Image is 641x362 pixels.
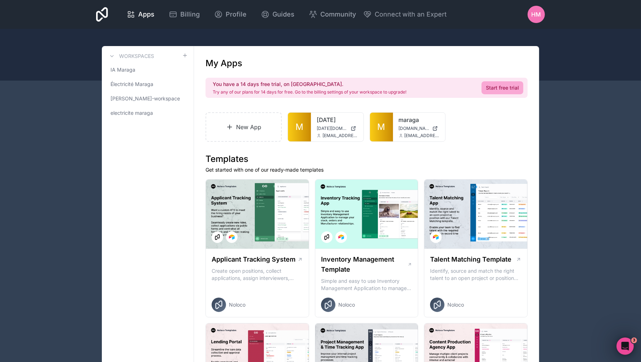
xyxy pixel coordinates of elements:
[631,338,637,343] span: 3
[405,133,440,139] span: [EMAIL_ADDRESS][DOMAIN_NAME]
[110,95,180,102] span: [PERSON_NAME]-workspace
[212,267,303,282] p: Create open positions, collect applications, assign interviewers, centralise candidate feedback a...
[617,338,634,355] iframe: Intercom live chat
[370,113,393,141] a: M
[303,6,362,22] a: Community
[322,133,358,139] span: [EMAIL_ADDRESS][DOMAIN_NAME]
[163,6,206,22] a: Billing
[272,9,294,19] span: Guides
[321,277,412,292] p: Simple and easy to use Inventory Management Application to manage your stock, orders and Manufact...
[108,63,188,76] a: IA Maraga
[320,9,356,19] span: Community
[317,126,358,131] a: [DATE][DOMAIN_NAME]
[206,112,282,142] a: New App
[121,6,160,22] a: Apps
[532,10,541,19] span: HM
[108,107,188,119] a: electricite maraga
[378,121,385,133] span: M
[321,254,407,275] h1: Inventory Management Template
[295,121,303,133] span: M
[338,234,344,240] img: Airtable Logo
[213,81,406,88] h2: You have a 14 days free trial, on [GEOGRAPHIC_DATA].
[433,234,439,240] img: Airtable Logo
[482,81,523,94] a: Start free trial
[108,78,188,91] a: Électricité Maraga
[110,109,153,117] span: electricite maraga
[110,66,135,73] span: IA Maraga
[229,301,245,308] span: Noloco
[430,254,511,264] h1: Talent Matching Template
[399,116,440,124] a: maraga
[138,9,154,19] span: Apps
[363,9,447,19] button: Connect with an Expert
[255,6,300,22] a: Guides
[375,9,447,19] span: Connect with an Expert
[226,9,247,19] span: Profile
[108,52,154,60] a: Workspaces
[119,53,154,60] h3: Workspaces
[180,9,200,19] span: Billing
[338,301,355,308] span: Noloco
[430,267,522,282] p: Identify, source and match the right talent to an open project or position with our Talent Matchi...
[229,234,235,240] img: Airtable Logo
[399,126,430,131] span: [DOMAIN_NAME]
[447,301,464,308] span: Noloco
[317,116,358,124] a: [DATE]
[213,89,406,95] p: Try any of our plans for 14 days for free. Go to the billing settings of your workspace to upgrade!
[206,153,528,165] h1: Templates
[206,58,242,69] h1: My Apps
[206,166,528,173] p: Get started with one of our ready-made templates
[288,113,311,141] a: M
[208,6,252,22] a: Profile
[317,126,348,131] span: [DATE][DOMAIN_NAME]
[399,126,440,131] a: [DOMAIN_NAME]
[212,254,295,264] h1: Applicant Tracking System
[108,92,188,105] a: [PERSON_NAME]-workspace
[110,81,153,88] span: Électricité Maraga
